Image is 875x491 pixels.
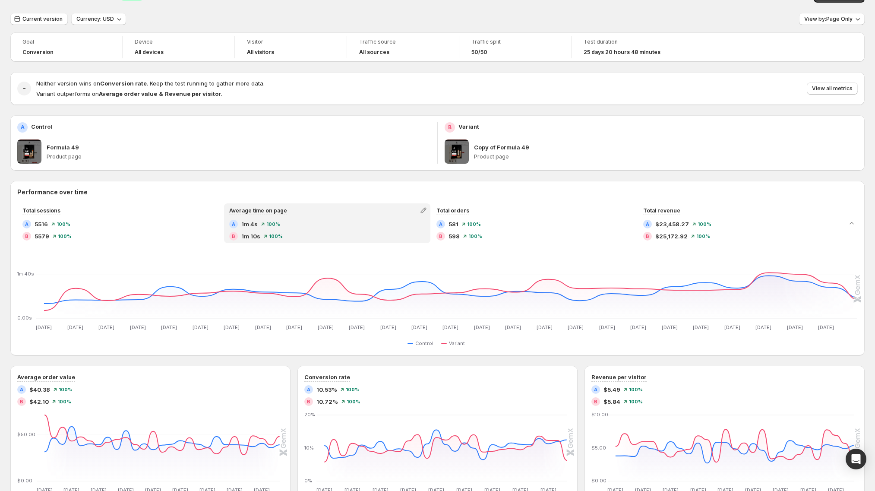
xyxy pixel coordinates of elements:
span: Goal [22,38,110,45]
span: 100 % [266,222,280,227]
text: [DATE] [286,324,302,330]
span: Device [135,38,222,45]
span: Variant outperforms on . [36,90,222,97]
text: 10% [304,445,314,451]
text: [DATE] [662,324,678,330]
a: VisitorAll visitors [247,38,335,57]
span: $25,172.92 [655,232,688,241]
text: [DATE] [599,324,615,330]
span: Conversion [22,49,54,56]
h2: A [594,387,597,392]
h2: B [307,399,310,404]
button: Collapse chart [846,217,858,229]
strong: & [159,90,163,97]
strong: Average order value [99,90,157,97]
p: Product page [47,153,430,160]
h2: Performance over time [17,188,858,196]
text: 20% [304,412,315,418]
a: Traffic sourceAll sources [359,38,447,57]
span: $5.49 [603,385,620,394]
h3: Conversion rate [304,373,350,381]
span: 25 days 20 hours 48 minutes [584,49,660,56]
span: View by: Page Only [804,16,853,22]
a: GoalConversion [22,38,110,57]
text: [DATE] [161,324,177,330]
span: 50/50 [471,49,487,56]
h2: B [594,399,597,404]
h2: B [448,124,452,131]
text: [DATE] [818,324,834,330]
text: $50.00 [17,431,35,437]
text: [DATE] [98,324,114,330]
button: View by:Page Only [799,13,865,25]
span: 598 [449,232,460,241]
span: 100 % [629,387,643,392]
h4: All devices [135,49,164,56]
text: [DATE] [224,324,240,330]
h2: B [439,234,442,239]
h2: A [20,387,23,392]
span: $5.84 [603,397,620,406]
span: 100 % [59,387,73,392]
span: $42.10 [29,397,49,406]
p: Product page [474,153,858,160]
text: $0.00 [591,478,606,484]
span: 5579 [35,232,49,241]
text: [DATE] [380,324,396,330]
button: Variant [441,338,468,348]
span: 1m 4s [241,220,258,228]
h2: A [439,222,442,227]
h2: B [232,234,235,239]
h4: All visitors [247,49,274,56]
p: Copy of Formula 49 [474,143,529,152]
span: 100 % [467,222,481,227]
span: $23,458.27 [655,220,689,228]
a: DeviceAll devices [135,38,222,57]
h2: B [20,399,23,404]
h2: A [232,222,235,227]
img: Formula 49 [17,139,41,164]
span: 10.72% [316,397,338,406]
p: Variant [458,122,479,131]
span: 100 % [696,234,710,239]
text: $0.00 [17,478,32,484]
h2: A [646,222,649,227]
text: [DATE] [411,324,427,330]
strong: Conversion rate [100,80,147,87]
text: [DATE] [255,324,271,330]
span: Total revenue [643,207,680,214]
span: 100 % [347,399,360,404]
text: $5.00 [591,445,606,451]
span: 100 % [629,399,643,404]
button: Current version [10,13,68,25]
span: 100 % [57,399,71,404]
span: View all metrics [812,85,853,92]
p: Formula 49 [47,143,79,152]
text: [DATE] [630,324,646,330]
button: Control [407,338,437,348]
text: [DATE] [36,324,52,330]
strong: Revenue per visitor [165,90,221,97]
a: Traffic split50/50 [471,38,559,57]
text: [DATE] [693,324,709,330]
text: [DATE] [349,324,365,330]
span: Total orders [436,207,469,214]
span: Current version [22,16,63,22]
text: [DATE] [193,324,208,330]
button: View all metrics [807,82,858,95]
span: 100 % [269,234,283,239]
h2: - [23,84,26,93]
h2: A [307,387,310,392]
img: Copy of Formula 49 [445,139,469,164]
text: [DATE] [318,324,334,330]
span: $40.38 [29,385,50,394]
text: 0.00s [17,315,32,321]
h3: Average order value [17,373,75,381]
h3: Revenue per visitor [591,373,647,381]
span: Total sessions [22,207,60,214]
h2: B [25,234,28,239]
span: Neither version wins on . Keep the test running to gather more data. [36,80,265,87]
span: 100 % [698,222,711,227]
text: $10.00 [591,412,608,418]
text: 0% [304,478,312,484]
